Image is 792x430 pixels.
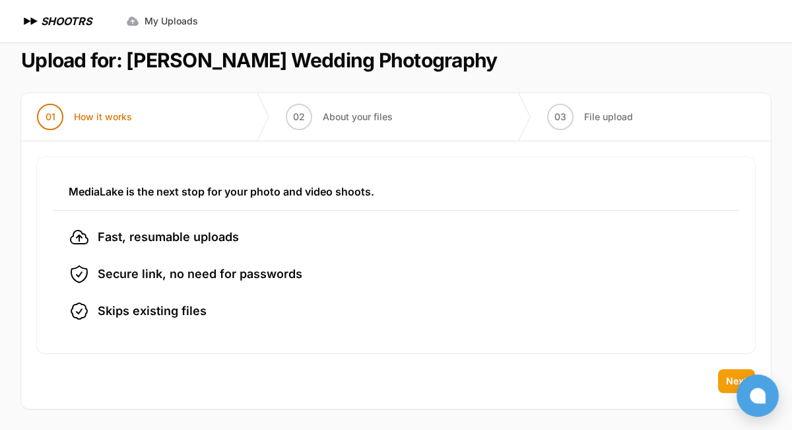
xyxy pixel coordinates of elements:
[21,93,148,141] button: 01 How it works
[584,110,633,124] span: File upload
[531,93,649,141] button: 03 File upload
[46,110,55,124] span: 01
[69,184,723,199] h3: MediaLake is the next stop for your photo and video shoots.
[21,13,92,29] a: SHOOTRS SHOOTRS
[293,110,305,124] span: 02
[554,110,566,124] span: 03
[98,228,239,246] span: Fast, resumable uploads
[41,13,92,29] h1: SHOOTRS
[718,369,755,393] button: Next
[726,375,747,388] span: Next
[98,265,302,283] span: Secure link, no need for passwords
[98,302,207,320] span: Skips existing files
[74,110,132,124] span: How it works
[323,110,393,124] span: About your files
[737,375,779,417] button: Open chat window
[21,48,497,72] h1: Upload for: [PERSON_NAME] Wedding Photography
[21,13,41,29] img: SHOOTRS
[270,93,409,141] button: 02 About your files
[118,9,206,33] a: My Uploads
[145,15,198,28] span: My Uploads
